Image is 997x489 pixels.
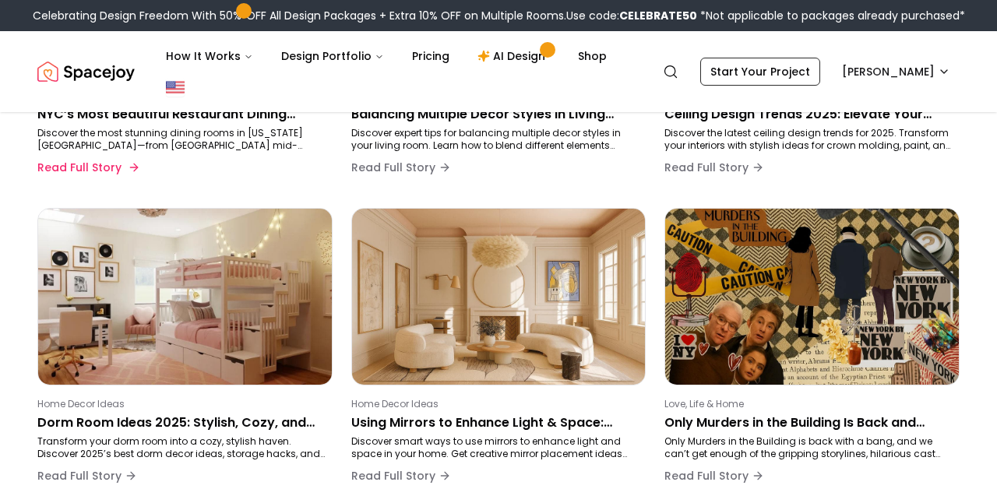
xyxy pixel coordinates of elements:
[619,8,697,23] b: CELEBRATE50
[37,398,326,410] p: Home Decor Ideas
[664,398,953,410] p: Love, Life & Home
[351,152,451,183] button: Read Full Story
[465,40,562,72] a: AI Design
[37,435,326,460] p: Transform your dorm room into a cozy, stylish haven. Discover 2025’s best dorm decor ideas, stora...
[37,127,326,152] p: Discover the most stunning dining rooms in [US_STATE][GEOGRAPHIC_DATA]—from [GEOGRAPHIC_DATA] mid...
[566,8,697,23] span: Use code:
[37,152,137,183] button: Read Full Story
[697,8,965,23] span: *Not applicable to packages already purchased*
[664,413,953,432] p: Only Murders in the Building Is Back and We’re Officially Obsessed
[37,413,326,432] p: Dorm Room Ideas 2025: Stylish, Cozy, and Space-Savvy Tips Every College Student Needs
[664,127,953,152] p: Discover the latest ceiling design trends for 2025. Transform your interiors with stylish ideas f...
[565,40,619,72] a: Shop
[664,105,953,124] p: Ceiling Design Trends 2025: Elevate Your Space with Stylish Ceilings
[153,40,266,72] button: How It Works
[33,8,965,23] div: Celebrating Design Freedom With 50% OFF All Design Packages + Extra 10% OFF on Multiple Rooms.
[38,209,332,385] img: Dorm Room Ideas 2025: Stylish, Cozy, and Space-Savvy Tips Every College Student Needs
[351,413,640,432] p: Using Mirrors to Enhance Light & Space: Decor Hacks That Work
[37,105,326,124] p: NYC’s Most Beautiful Restaurant Dining Rooms (and How to Steal the Look)
[37,56,135,87] img: Spacejoy Logo
[37,56,135,87] a: Spacejoy
[352,209,646,385] img: Using Mirrors to Enhance Light & Space: Decor Hacks That Work
[153,40,619,72] nav: Main
[400,40,462,72] a: Pricing
[665,209,959,385] img: Only Murders in the Building Is Back and We’re Officially Obsessed
[351,105,640,124] p: Balancing Multiple Decor Styles in Living Room: Tips for a Harmonious Space
[166,78,185,97] img: United States
[269,40,396,72] button: Design Portfolio
[351,398,640,410] p: Home Decor Ideas
[833,58,960,86] button: [PERSON_NAME]
[700,58,820,86] a: Start Your Project
[664,435,953,460] p: Only Murders in the Building is back with a bang, and we can’t get enough of the gripping storyli...
[351,435,640,460] p: Discover smart ways to use mirrors to enhance light and space in your home. Get creative mirror p...
[664,152,764,183] button: Read Full Story
[37,31,960,112] nav: Global
[351,127,640,152] p: Discover expert tips for balancing multiple decor styles in your living room. Learn how to blend ...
